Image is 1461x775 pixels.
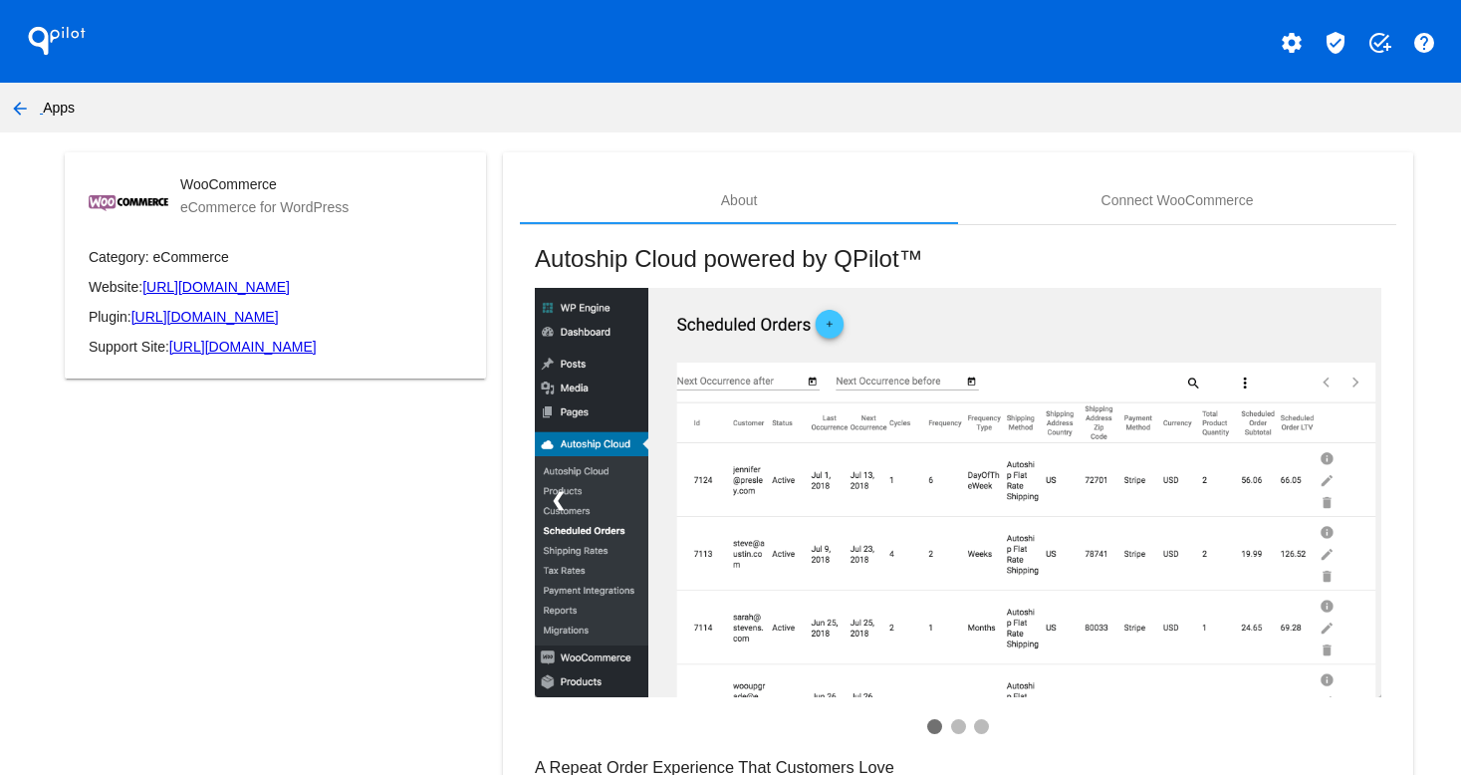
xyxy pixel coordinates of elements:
[17,21,97,61] h1: QPilot
[535,473,582,527] a: ❮
[169,339,317,355] a: [URL][DOMAIN_NAME]
[535,245,1381,273] mat-card-title: Autoship Cloud powered by QPilot™
[1335,473,1381,527] a: ❯
[1412,31,1436,55] mat-icon: help
[131,309,279,325] a: [URL][DOMAIN_NAME]
[89,309,462,325] p: Plugin:
[721,192,758,208] div: About
[89,279,462,295] p: Website:
[1367,31,1391,55] mat-icon: add_task
[180,176,349,192] mat-card-title: WooCommerce
[8,97,32,121] mat-icon: arrow_back
[535,288,1381,697] img: 45327e7e-6d80-471c-b996-4055995bf388
[1101,192,1254,208] div: Connect WooCommerce
[1324,31,1347,55] mat-icon: verified_user
[142,279,290,295] a: [URL][DOMAIN_NAME]
[1280,31,1304,55] mat-icon: settings
[89,195,168,211] img: cb168c88-e879-4cc9-8509-7920f572d3b5
[89,249,462,265] p: Category: eCommerce
[180,199,349,215] mat-card-subtitle: eCommerce for WordPress
[89,339,462,355] p: Support Site:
